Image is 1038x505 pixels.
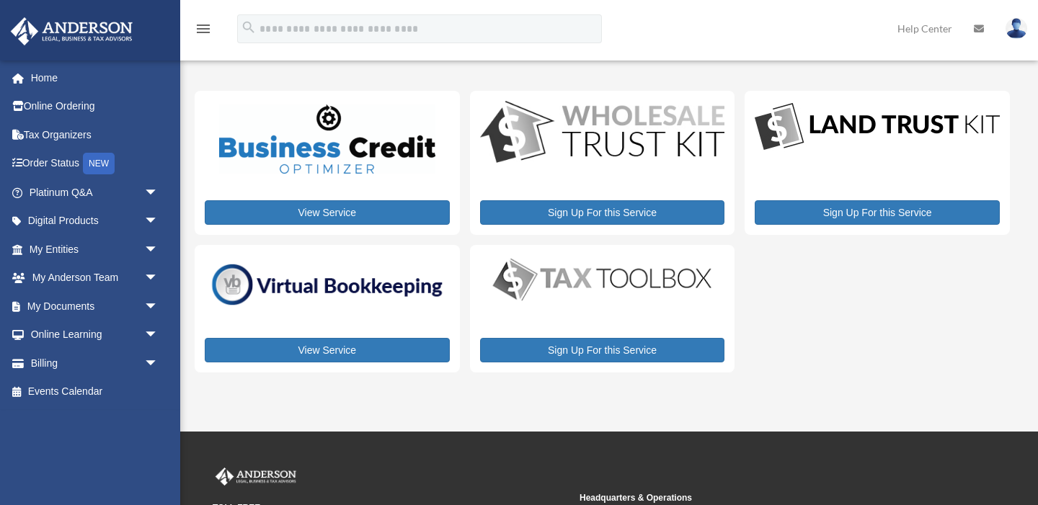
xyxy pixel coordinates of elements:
[6,17,137,45] img: Anderson Advisors Platinum Portal
[480,101,725,166] img: WS-Trust-Kit-lgo-1.jpg
[10,149,180,179] a: Order StatusNEW
[10,292,180,321] a: My Documentsarrow_drop_down
[205,200,450,225] a: View Service
[10,377,180,406] a: Events Calendar
[213,468,299,486] img: Anderson Advisors Platinum Portal
[480,338,725,362] a: Sign Up For this Service
[195,25,212,37] a: menu
[144,292,173,321] span: arrow_drop_down
[205,338,450,362] a: View Service
[144,235,173,264] span: arrow_drop_down
[144,321,173,350] span: arrow_drop_down
[10,178,180,207] a: Platinum Q&Aarrow_drop_down
[480,255,725,304] img: taxtoolbox_new-1.webp
[10,349,180,377] a: Billingarrow_drop_down
[10,63,180,92] a: Home
[1006,18,1027,39] img: User Pic
[10,235,180,264] a: My Entitiesarrow_drop_down
[195,20,212,37] i: menu
[144,349,173,378] span: arrow_drop_down
[144,178,173,207] span: arrow_drop_down
[241,19,257,35] i: search
[755,200,1000,225] a: Sign Up For this Service
[10,264,180,292] a: My Anderson Teamarrow_drop_down
[144,264,173,293] span: arrow_drop_down
[480,200,725,225] a: Sign Up For this Service
[83,153,115,174] div: NEW
[10,207,173,236] a: Digital Productsarrow_drop_down
[144,207,173,236] span: arrow_drop_down
[10,92,180,121] a: Online Ordering
[10,120,180,149] a: Tax Organizers
[10,321,180,349] a: Online Learningarrow_drop_down
[755,101,1000,153] img: LandTrust_lgo-1.jpg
